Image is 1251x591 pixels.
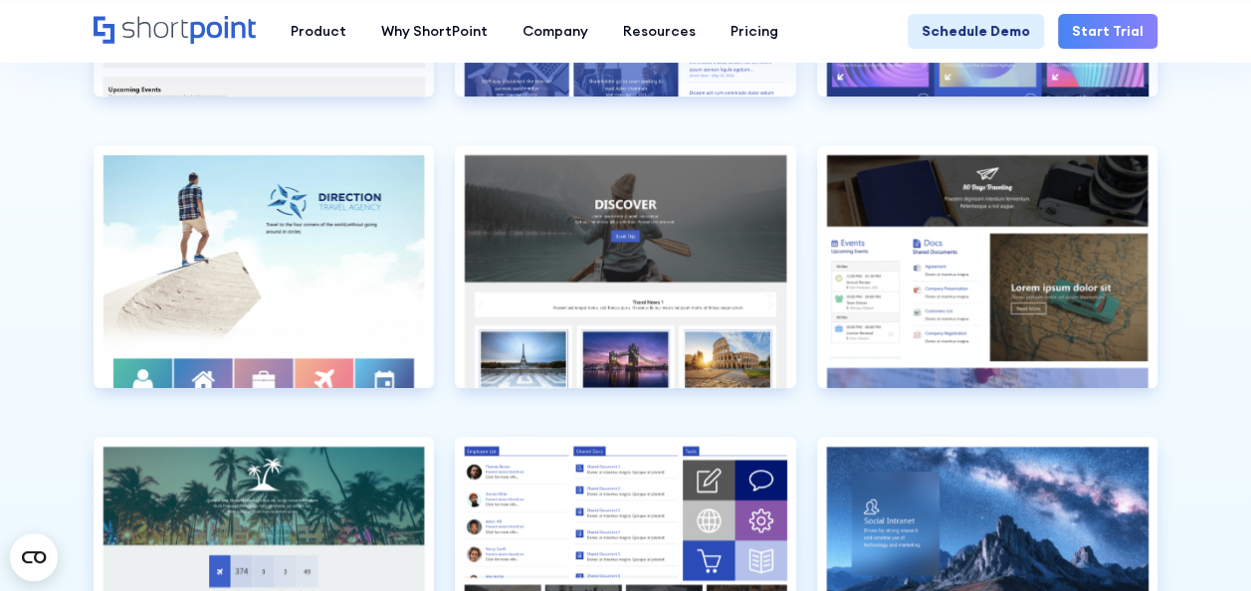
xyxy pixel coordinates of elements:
[908,14,1044,49] a: Schedule Demo
[94,16,256,46] a: Home
[730,21,778,42] div: Pricing
[623,21,696,42] div: Resources
[1151,495,1251,591] iframe: Chat Widget
[381,21,488,42] div: Why ShortPoint
[364,14,506,49] a: Why ShortPoint
[10,533,58,581] button: Open CMP widget
[94,145,434,416] a: News Portal 3
[455,145,795,416] a: News Portal 4
[1058,14,1157,49] a: Start Trial
[714,14,796,49] a: Pricing
[506,14,606,49] a: Company
[274,14,364,49] a: Product
[522,21,588,42] div: Company
[291,21,346,42] div: Product
[606,14,714,49] a: Resources
[817,145,1157,416] a: News Portal 5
